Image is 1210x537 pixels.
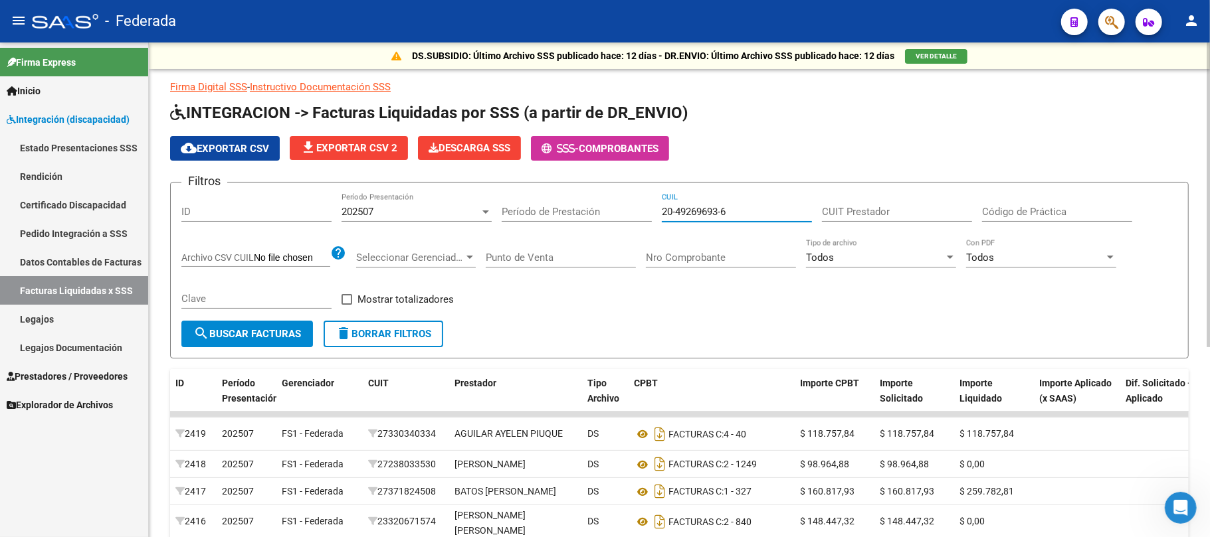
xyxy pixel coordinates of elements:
datatable-header-cell: Prestador [449,369,582,427]
div: Soporte dice… [11,160,255,281]
span: 202507 [222,428,254,439]
span: $ 148.447,32 [880,516,934,526]
datatable-header-cell: Dif. Solicitado - Aplicado [1120,369,1207,427]
span: ID [175,378,184,388]
span: Importe CPBT [800,378,859,388]
button: Exportar CSV [170,136,280,161]
div: Pero es necesario que se comunique con la SSS para notificarles y ellos desde allí le modifiquen ... [21,398,207,449]
datatable-header-cell: Gerenciador [276,369,363,427]
div: Soporte dice… [11,390,255,487]
span: DS [587,459,599,469]
button: go back [9,5,34,31]
span: Dif. Solicitado - Aplicado [1126,378,1191,404]
datatable-header-cell: Importe Liquidado [954,369,1034,427]
span: - Federada [105,7,176,36]
span: Archivo CSV CUIL [181,252,254,263]
img: Profile image for Fin [38,7,59,29]
span: Exportar CSV [181,143,269,155]
i: Descargar documento [651,481,668,502]
span: $ 118.757,84 [880,428,934,439]
mat-icon: search [193,325,209,341]
a: Instructivo Documentación SSS [250,81,391,93]
span: Comprobantes [579,143,658,155]
span: FS1 - Federada [282,459,344,469]
div: Soporte dice… [11,281,255,389]
mat-icon: help [330,245,346,261]
app-download-masive: Descarga masiva de comprobantes (adjuntos) [418,136,521,161]
i: Descargar documento [651,423,668,445]
div: 27330340334 [368,426,444,441]
datatable-header-cell: CPBT [629,369,795,427]
span: Período Presentación [222,378,278,404]
div: 2418 [175,457,211,472]
span: Integración (discapacidad) [7,112,130,127]
span: $ 160.817,93 [880,486,934,497]
span: Todos [966,252,994,264]
div: 2 - 840 [634,511,789,532]
span: Prestador [454,378,496,388]
div: 1 - 327 [634,481,789,502]
div: 2419 [175,426,211,441]
div: 23320671574 [368,514,444,529]
span: FACTURAS C: [668,487,724,497]
span: 202507 [222,459,254,469]
span: 202507 [222,486,254,497]
div: Ok, pero nos subimos recientemente al sistema SAAS, antes se hicieron presentaciones así que debe... [58,76,245,141]
textarea: Escribe un mensaje... [11,407,254,429]
span: DS [587,516,599,526]
span: FACTURAS C: [668,459,724,470]
div: [PERSON_NAME] [454,457,526,472]
button: Enviar un mensaje… [228,429,249,451]
div: 2417 [175,484,211,499]
button: -Comprobantes [531,136,669,161]
span: CPBT [634,378,658,388]
i: Descargar documento [651,511,668,532]
div: Asi que asumo que este es el caso y por tal motivo recién tienen publicado como primer dr.envio e... [21,289,207,380]
span: Firma Express [7,55,76,70]
iframe: Intercom live chat [1165,492,1197,524]
span: Inicio [7,84,41,98]
span: INTEGRACION -> Facturas Liquidadas por SSS (a partir de DR_ENVIO) [170,104,688,122]
span: Prestadores / Proveedores [7,369,128,384]
span: 202507 [342,206,373,218]
mat-icon: delete [336,325,352,341]
button: Start recording [84,435,95,445]
span: FS1 - Federada [282,428,344,439]
span: FS1 - Federada [282,486,344,497]
div: Ok, pero nos subimos recientemente al sistema SAAS, antes se hicieron presentaciones así que debe... [48,68,255,149]
a: Firma Digital SSS [170,81,247,93]
span: Importe Solicitado [880,378,923,404]
div: Pero es necesario que se comunique con la SSS para notificarles y ellos desde allí le modifiquen ... [11,390,218,457]
span: $ 0,00 [959,459,985,469]
span: DS [587,428,599,439]
div: AGUILAR AYELEN PIUQUE [454,426,563,441]
span: $ 0,00 [959,516,985,526]
span: $ 98.964,88 [800,459,849,469]
span: FACTURAS C: [668,429,724,439]
button: Adjuntar un archivo [63,435,74,445]
div: Cerrar [233,5,257,29]
datatable-header-cell: Tipo Archivo [582,369,629,427]
div: Federico dice… [11,68,255,160]
datatable-header-cell: Período Presentación [217,369,276,427]
span: $ 118.757,84 [800,428,855,439]
span: Mostrar totalizadores [357,291,454,307]
div: 2 - 1249 [634,453,789,475]
div: Asi que asumo que este es el caso y por tal motivo recién tienen publicado como primer dr.envio e... [11,281,218,388]
p: - [170,80,1189,94]
div: Cualquier otra duda estamos a su disposición. [11,15,218,57]
i: Descargar documento [651,453,668,475]
span: FS1 - Federada [282,516,344,526]
span: Exportar CSV 2 [300,142,397,154]
p: DS.SUBSIDIO: Último Archivo SSS publicado hace: 12 días - DR.ENVIO: Último Archivo SSS publicado ... [412,48,894,63]
span: Descarga SSS [429,142,510,154]
span: DS [587,486,599,497]
div: 27238033530 [368,457,444,472]
span: $ 98.964,88 [880,459,929,469]
div: Cualquier otra duda estamos a su disposición. [21,23,207,49]
datatable-header-cell: Importe Solicitado [874,369,954,427]
button: Buscar Facturas [181,321,313,347]
h3: Filtros [181,172,227,191]
button: Borrar Filtros [324,321,443,347]
span: Buscar Facturas [193,328,301,340]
